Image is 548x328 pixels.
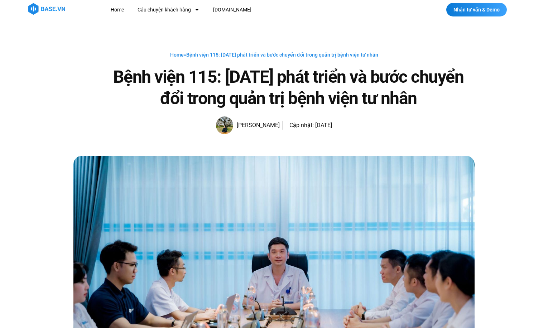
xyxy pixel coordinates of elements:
a: Home [105,3,129,16]
span: Bệnh viện 115: [DATE] phát triển và bước chuyển đổi trong quản trị bệnh viện tư nhân [186,52,378,58]
h1: Bệnh viện 115: [DATE] phát triển và bước chuyển đổi trong quản trị bệnh viện tư nhân [102,66,475,109]
span: [PERSON_NAME] [233,120,280,130]
a: Nhận tư vấn & Demo [446,3,507,16]
a: [DOMAIN_NAME] [208,3,257,16]
span: Nhận tư vấn & Demo [453,7,500,12]
span: » [170,52,378,58]
a: Câu chuyện khách hàng [132,3,205,16]
nav: Menu [105,3,383,16]
img: Picture of Đoàn Đức [216,116,233,134]
span: Cập nhật: [289,122,314,129]
time: [DATE] [315,122,332,129]
a: Home [170,52,184,58]
a: Picture of Đoàn Đức [PERSON_NAME] [216,116,280,134]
